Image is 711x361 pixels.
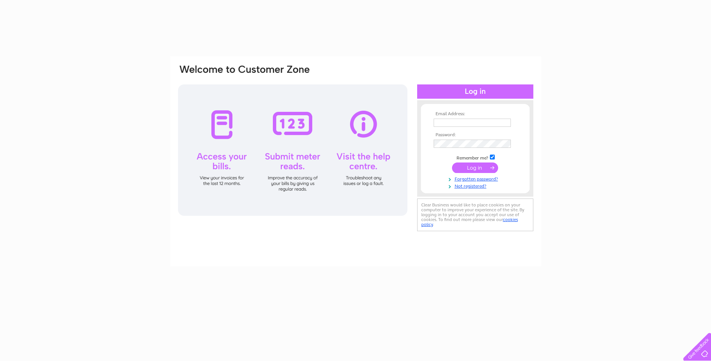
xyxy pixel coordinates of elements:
[432,153,519,161] td: Remember me?
[432,132,519,138] th: Password:
[421,217,518,227] a: cookies policy
[434,175,519,182] a: Forgotten password?
[434,182,519,189] a: Not registered?
[452,162,498,173] input: Submit
[432,111,519,117] th: Email Address:
[417,199,533,231] div: Clear Business would like to place cookies on your computer to improve your experience of the sit...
